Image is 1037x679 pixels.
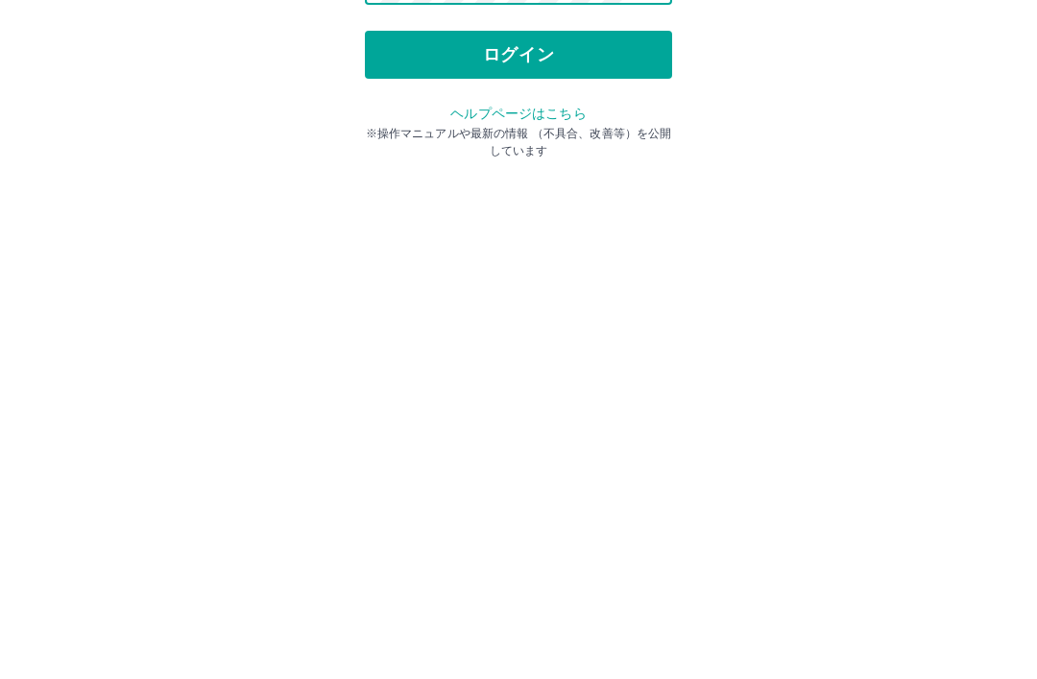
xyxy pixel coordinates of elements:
[456,121,582,158] h2: ログイン
[365,426,672,461] p: ※操作マニュアルや最新の情報 （不具合、改善等）を公開しています
[378,180,419,194] label: 社員番号
[378,247,429,261] label: パスワード
[450,407,586,423] a: ヘルプページはこちら
[365,332,672,380] button: ログイン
